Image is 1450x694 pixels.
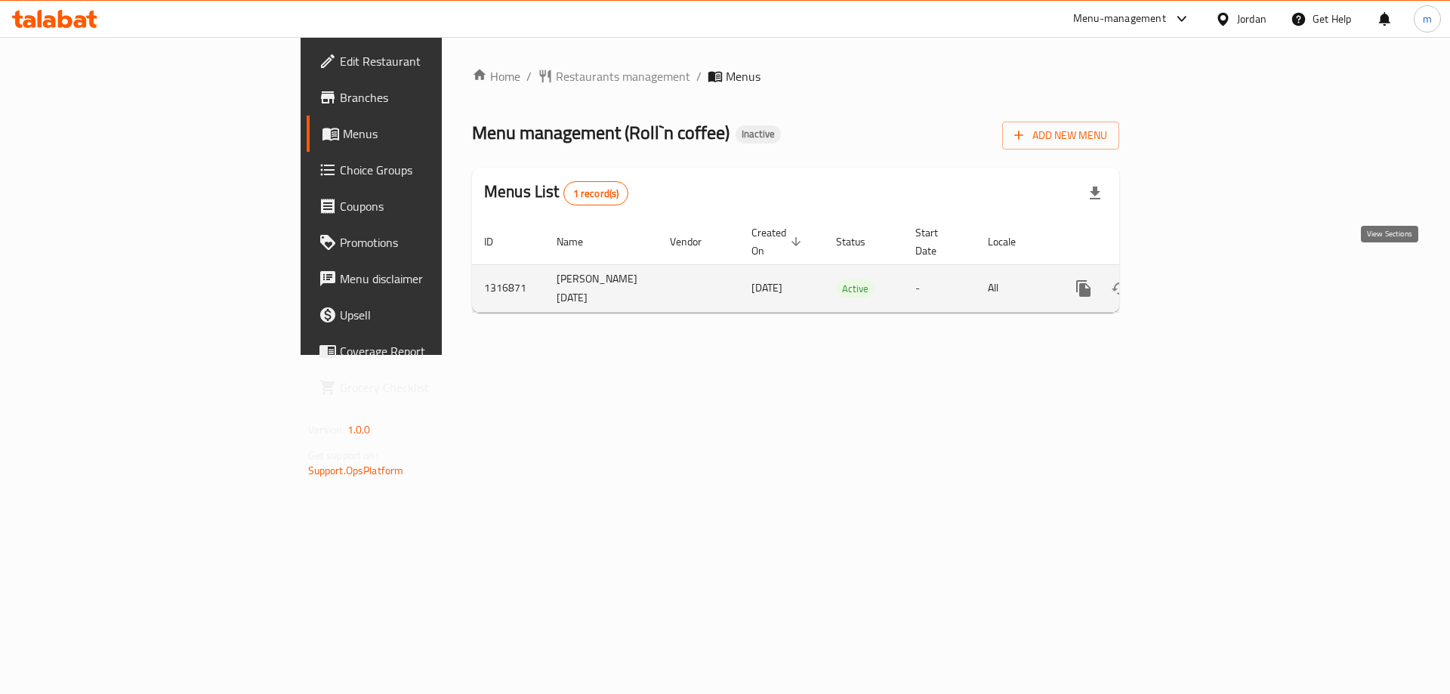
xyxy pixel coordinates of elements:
[836,233,885,251] span: Status
[557,233,603,251] span: Name
[307,261,543,297] a: Menu disclaimer
[347,420,371,440] span: 1.0.0
[340,306,531,324] span: Upsell
[696,67,702,85] li: /
[1014,126,1107,145] span: Add New Menu
[307,369,543,406] a: Grocery Checklist
[670,233,721,251] span: Vendor
[564,187,628,201] span: 1 record(s)
[307,188,543,224] a: Coupons
[307,224,543,261] a: Promotions
[1237,11,1266,27] div: Jordan
[307,43,543,79] a: Edit Restaurant
[915,224,958,260] span: Start Date
[563,181,629,205] div: Total records count
[340,161,531,179] span: Choice Groups
[1073,10,1166,28] div: Menu-management
[988,233,1035,251] span: Locale
[1066,270,1102,307] button: more
[308,446,378,465] span: Get support on:
[836,279,875,298] div: Active
[307,333,543,369] a: Coverage Report
[1102,270,1138,307] button: Change Status
[472,219,1223,313] table: enhanced table
[484,180,628,205] h2: Menus List
[556,67,690,85] span: Restaurants management
[736,125,781,143] div: Inactive
[340,197,531,215] span: Coupons
[472,67,1119,85] nav: breadcrumb
[1077,175,1113,211] div: Export file
[751,278,782,298] span: [DATE]
[538,67,690,85] a: Restaurants management
[307,297,543,333] a: Upsell
[736,128,781,140] span: Inactive
[1423,11,1432,27] span: m
[307,116,543,152] a: Menus
[976,264,1054,312] td: All
[340,378,531,396] span: Grocery Checklist
[307,152,543,188] a: Choice Groups
[343,125,531,143] span: Menus
[308,461,404,480] a: Support.OpsPlatform
[1002,122,1119,150] button: Add New Menu
[340,270,531,288] span: Menu disclaimer
[472,116,730,150] span: Menu management ( Roll`n coffee )
[545,264,658,312] td: [PERSON_NAME] [DATE]
[340,88,531,106] span: Branches
[751,224,806,260] span: Created On
[340,52,531,70] span: Edit Restaurant
[340,342,531,360] span: Coverage Report
[307,79,543,116] a: Branches
[1054,219,1223,265] th: Actions
[726,67,760,85] span: Menus
[903,264,976,312] td: -
[340,233,531,251] span: Promotions
[484,233,513,251] span: ID
[308,420,345,440] span: Version:
[836,280,875,298] span: Active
